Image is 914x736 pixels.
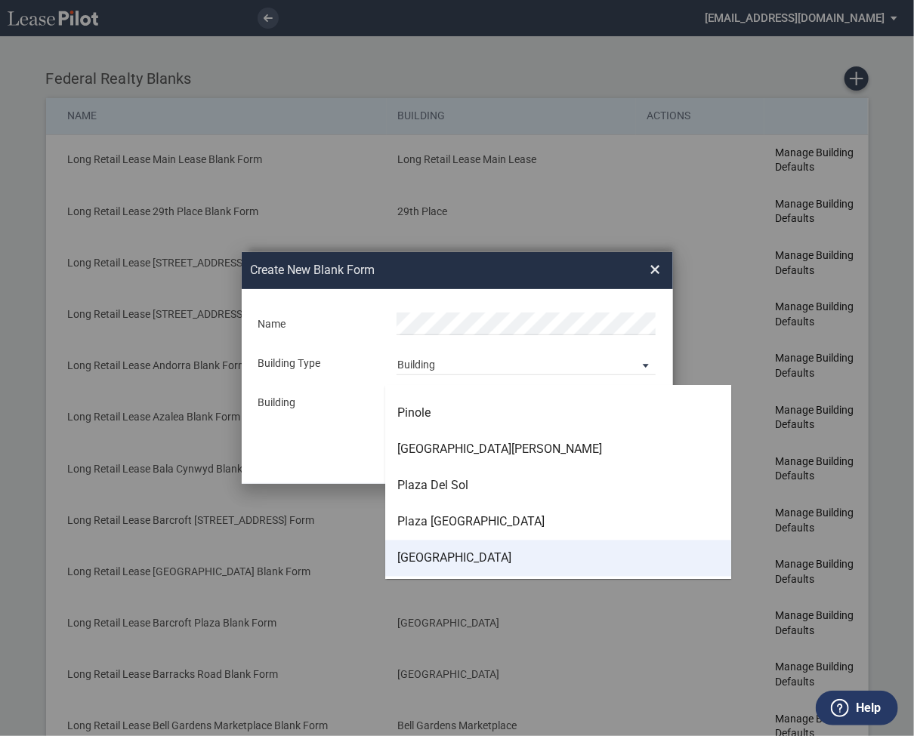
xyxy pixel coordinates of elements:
div: [GEOGRAPHIC_DATA] [397,550,511,567]
div: Pinole [397,405,431,422]
div: Plaza Del Sol [397,478,468,494]
div: [GEOGRAPHIC_DATA][PERSON_NAME] [397,442,602,458]
label: Help [856,698,881,718]
div: Plaza [GEOGRAPHIC_DATA] [397,514,545,531]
